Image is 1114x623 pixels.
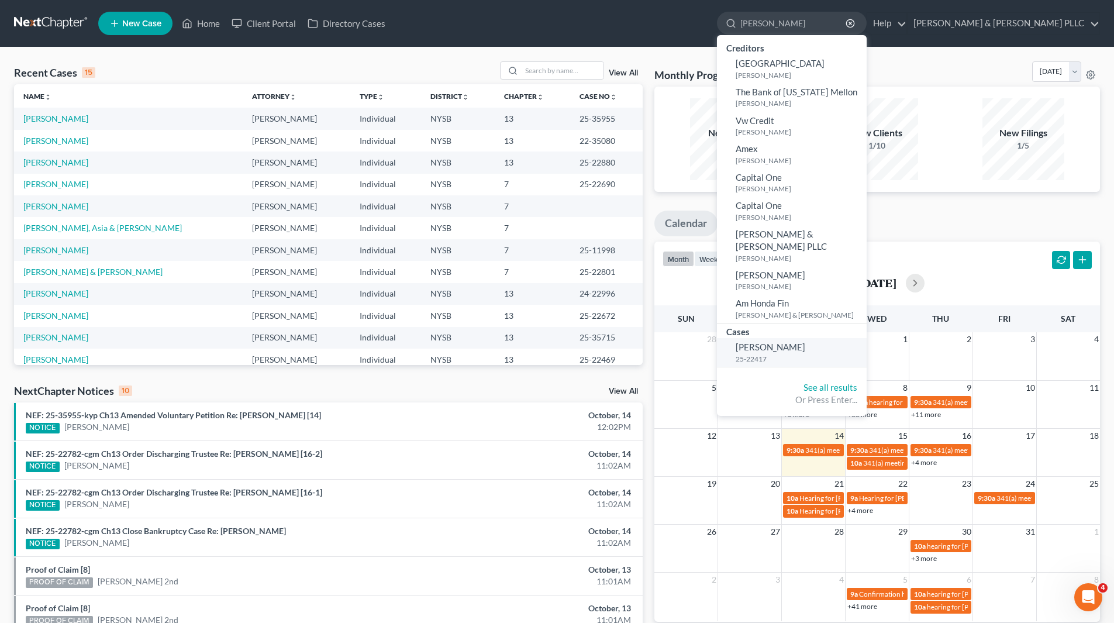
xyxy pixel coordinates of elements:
[847,602,877,611] a: +41 more
[64,421,129,433] a: [PERSON_NAME]
[717,83,867,112] a: The Bank of [US_STATE] Mellon[PERSON_NAME]
[350,305,421,326] td: Individual
[717,140,867,168] a: Amex[PERSON_NAME]
[421,152,495,173] td: NYSB
[927,542,1080,550] span: hearing for [PERSON_NAME] et [PERSON_NAME]
[609,387,638,395] a: View All
[570,239,643,261] td: 25-11998
[836,126,918,140] div: New Clients
[663,251,694,267] button: month
[787,446,804,455] span: 9:30a
[961,429,972,443] span: 16
[736,310,864,320] small: [PERSON_NAME] & [PERSON_NAME]
[26,539,60,549] div: NOTICE
[690,140,772,152] div: 1/10
[64,460,129,471] a: [PERSON_NAME]
[23,245,88,255] a: [PERSON_NAME]
[736,253,864,263] small: [PERSON_NAME]
[847,506,873,515] a: +4 more
[914,590,926,598] span: 10a
[736,212,864,222] small: [PERSON_NAME]
[26,487,322,497] a: NEF: 25-22782-cgm Ch13 Order Discharging Trustee Re: [PERSON_NAME] [16-1]
[609,69,638,77] a: View All
[770,477,781,491] span: 20
[736,143,758,154] span: Amex
[243,130,350,152] td: [PERSON_NAME]
[965,332,972,346] span: 2
[914,398,932,407] span: 9:30a
[14,66,95,80] div: Recent Cases
[902,381,909,395] span: 8
[243,217,350,239] td: [PERSON_NAME]
[421,349,495,370] td: NYSB
[961,477,972,491] span: 23
[495,195,570,217] td: 7
[350,327,421,349] td: Individual
[26,603,90,613] a: Proof of Claim [8]
[226,13,302,34] a: Client Portal
[495,108,570,129] td: 13
[850,459,862,467] span: 10a
[504,92,544,101] a: Chapterunfold_more
[495,152,570,173] td: 13
[23,332,88,342] a: [PERSON_NAME]
[717,294,867,323] a: Am Honda Fin[PERSON_NAME] & [PERSON_NAME]
[690,126,772,140] div: New Leads
[706,525,718,539] span: 26
[23,92,51,101] a: Nameunfold_more
[570,108,643,129] td: 25-35955
[421,130,495,152] td: NYSB
[736,58,825,68] span: [GEOGRAPHIC_DATA]
[437,409,631,421] div: October, 14
[799,507,891,515] span: Hearing for [PERSON_NAME]
[1029,332,1036,346] span: 3
[570,305,643,326] td: 25-22672
[570,283,643,305] td: 24-22996
[437,460,631,471] div: 11:02AM
[570,261,643,283] td: 25-22801
[799,494,891,502] span: Hearing for [PERSON_NAME]
[833,429,845,443] span: 14
[736,70,864,80] small: [PERSON_NAME]
[610,94,617,101] i: unfold_more
[850,494,858,502] span: 9a
[736,354,864,364] small: 25-22417
[421,195,495,217] td: NYSB
[570,327,643,349] td: 25-35715
[914,542,926,550] span: 10a
[838,573,845,587] span: 4
[717,323,867,338] div: Cases
[897,477,909,491] span: 22
[836,140,918,152] div: 1/10
[495,283,570,305] td: 13
[377,94,384,101] i: unfold_more
[961,525,972,539] span: 30
[243,195,350,217] td: [PERSON_NAME]
[717,225,867,266] a: [PERSON_NAME] & [PERSON_NAME] PLLC[PERSON_NAME]
[982,140,1064,152] div: 1/5
[421,283,495,305] td: NYSB
[495,327,570,349] td: 13
[1061,314,1075,323] span: Sat
[23,223,182,233] a: [PERSON_NAME], Asia & [PERSON_NAME]
[1093,332,1100,346] span: 4
[803,382,857,393] a: See all results
[421,108,495,129] td: NYSB
[23,311,88,321] a: [PERSON_NAME]
[1088,381,1100,395] span: 11
[717,40,867,54] div: Creditors
[176,13,226,34] a: Home
[495,261,570,283] td: 7
[911,458,937,467] a: +4 more
[23,288,88,298] a: [PERSON_NAME]
[64,537,129,549] a: [PERSON_NAME]
[26,577,93,588] div: PROOF OF CLAIM
[1088,429,1100,443] span: 18
[869,398,959,407] span: hearing for [PERSON_NAME]
[82,67,95,78] div: 15
[859,494,950,502] span: Hearing for [PERSON_NAME]
[462,94,469,101] i: unfold_more
[965,573,972,587] span: 6
[706,429,718,443] span: 12
[360,92,384,101] a: Typeunfold_more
